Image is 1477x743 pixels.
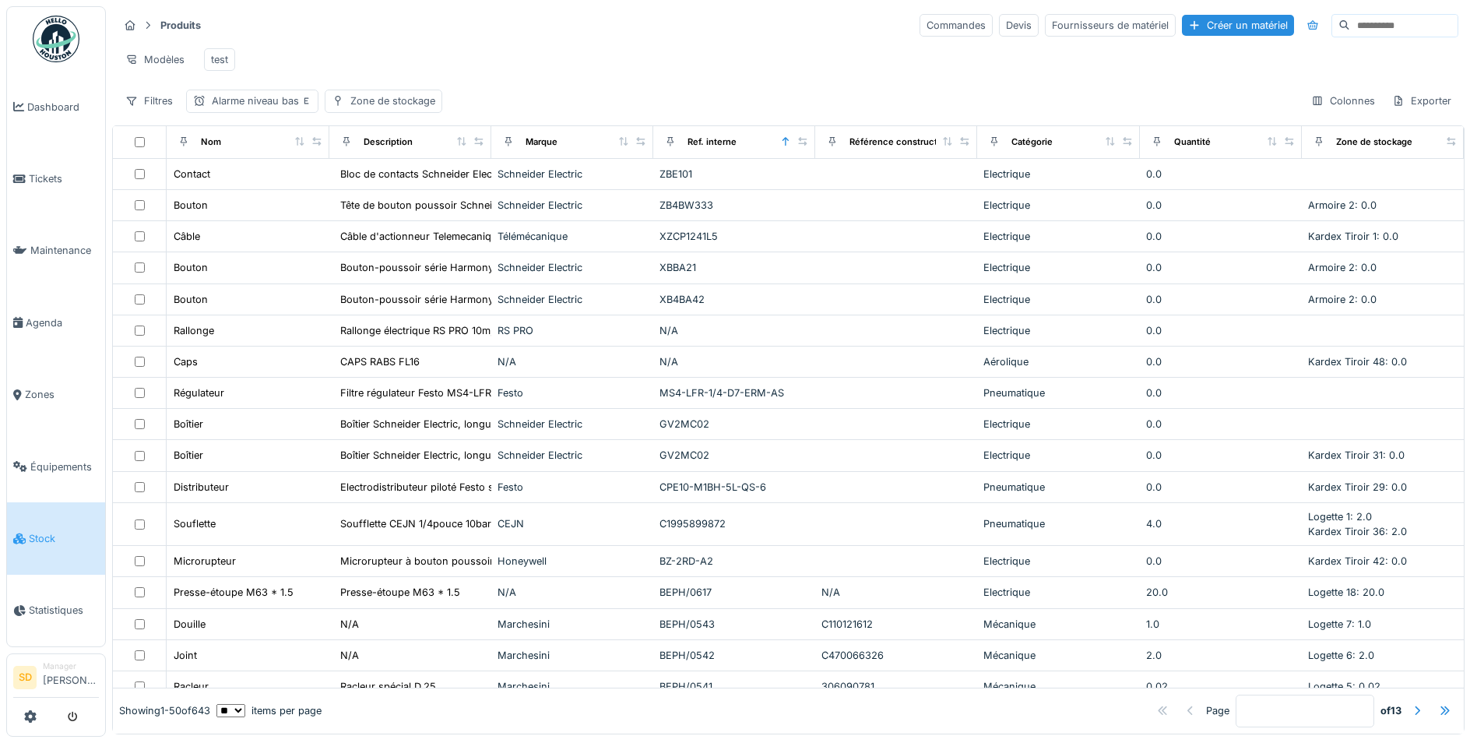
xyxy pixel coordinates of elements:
[13,666,37,689] li: SD
[29,531,99,546] span: Stock
[983,448,1133,463] div: Electrique
[659,448,809,463] div: GV2MC02
[821,585,971,600] div: N/A
[7,287,105,358] a: Agenda
[119,703,210,718] div: Showing 1 - 50 of 643
[174,516,216,531] div: Souflette
[498,679,647,694] div: Marchesini
[1146,554,1296,569] div: 0.0
[659,354,809,369] div: N/A
[1146,323,1296,338] div: 0.0
[498,585,647,600] div: N/A
[1146,386,1296,400] div: 0.0
[7,575,105,646] a: Statistiques
[1308,294,1377,305] span: Armoire 2: 0.0
[659,679,809,694] div: BEPH/0541
[340,417,577,431] div: Boîtier Schneider Electric, longueur 84mm, pour...
[983,554,1133,569] div: Electrique
[1308,481,1407,493] span: Kardex Tiroir 29: 0.0
[1146,648,1296,663] div: 2.0
[659,198,809,213] div: ZB4BW333
[29,603,99,618] span: Statistiques
[983,417,1133,431] div: Electrique
[1308,555,1407,567] span: Kardex Tiroir 42: 0.0
[118,90,180,112] div: Filtres
[983,323,1133,338] div: Electrique
[498,417,647,431] div: Schneider Electric
[350,93,435,108] div: Zone de stockage
[498,516,647,531] div: CEJN
[340,617,359,632] div: N/A
[983,386,1133,400] div: Pneumatique
[174,354,198,369] div: Caps
[118,48,192,71] div: Modèles
[154,18,207,33] strong: Produits
[498,354,647,369] div: N/A
[1308,618,1371,630] span: Logette 7: 1.0
[340,323,571,338] div: Rallonge électrique RS PRO 10m, 1 prise prises ...
[1304,90,1382,112] div: Colonnes
[340,480,568,495] div: Electrodistributeur piloté Festo serie CPE fonc...
[1146,229,1296,244] div: 0.0
[201,136,221,149] div: Nom
[983,480,1133,495] div: Pneumatique
[1146,617,1296,632] div: 1.0
[7,359,105,431] a: Zones
[1146,585,1296,600] div: 20.0
[983,229,1133,244] div: Electrique
[498,448,647,463] div: Schneider Electric
[983,648,1133,663] div: Mécanique
[7,71,105,143] a: Dashboard
[174,648,197,663] div: Joint
[1146,516,1296,531] div: 4.0
[659,554,809,569] div: BZ-2RD-A2
[498,292,647,307] div: Schneider Electric
[174,386,224,400] div: Régulateur
[498,167,647,181] div: Schneider Electric
[659,648,809,663] div: BEPH/0542
[174,679,209,694] div: Racleur
[983,617,1133,632] div: Mécanique
[1174,136,1211,149] div: Quantité
[7,143,105,214] a: Tickets
[498,617,647,632] div: Marchesini
[1308,199,1377,211] span: Armoire 2: 0.0
[1308,231,1398,242] span: Kardex Tiroir 1: 0.0
[211,52,228,67] div: test
[1308,526,1407,537] span: Kardex Tiroir 36: 2.0
[1146,354,1296,369] div: 0.0
[659,260,809,275] div: XBBA21
[1045,14,1176,37] div: Fournisseurs de matériel
[174,198,208,213] div: Bouton
[340,448,577,463] div: Boîtier Schneider Electric, longueur 84mm, pour...
[1146,167,1296,181] div: 0.0
[1308,511,1372,523] span: Logette 1: 2.0
[821,617,971,632] div: C110121612
[33,16,79,62] img: Badge_color-CXgf-gQk.svg
[498,323,647,338] div: RS PRO
[340,679,436,694] div: Racleur spécial D.25
[688,136,737,149] div: Ref. interne
[7,502,105,574] a: Stock
[983,260,1133,275] div: Electrique
[1146,198,1296,213] div: 0.0
[7,215,105,287] a: Maintenance
[1146,448,1296,463] div: 0.0
[1146,260,1296,275] div: 0.0
[212,93,311,108] div: Alarme niveau bas
[43,660,99,672] div: Manager
[43,660,99,694] li: [PERSON_NAME]
[29,171,99,186] span: Tickets
[983,679,1133,694] div: Mécanique
[364,136,413,149] div: Description
[340,229,591,244] div: Câble d'actionneur Telemecanique Sensors 4 cond...
[174,323,214,338] div: Rallonge
[30,460,99,474] span: Équipements
[659,585,809,600] div: BEPH/0617
[983,516,1133,531] div: Pneumatique
[849,136,951,149] div: Référence constructeur
[1182,15,1294,36] div: Créer un matériel
[174,167,210,181] div: Contact
[174,292,208,307] div: Bouton
[1308,262,1377,273] span: Armoire 2: 0.0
